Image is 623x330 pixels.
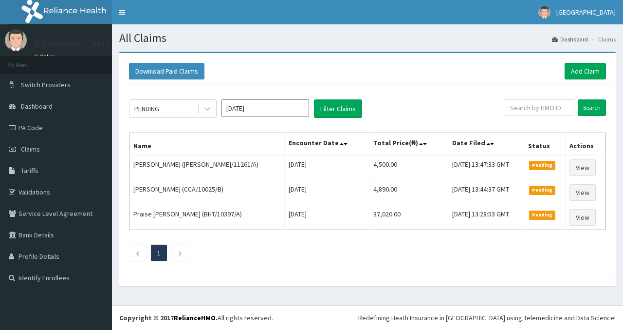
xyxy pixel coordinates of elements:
a: Add Claim [565,63,606,79]
button: Download Paid Claims [129,63,204,79]
span: Dashboard [21,102,53,111]
td: Praise [PERSON_NAME] (BHT/10397/A) [129,205,285,230]
td: 4,500.00 [369,155,448,180]
th: Encounter Date [284,133,369,155]
img: User Image [538,6,550,19]
div: Redefining Heath Insurance in [GEOGRAPHIC_DATA] using Telemedicine and Data Science! [358,313,616,323]
img: User Image [5,29,27,51]
strong: Copyright © 2017 . [119,313,218,322]
input: Search [578,99,606,116]
td: [DATE] [284,180,369,205]
span: Tariffs [21,166,38,175]
a: Next page [178,249,183,257]
span: Pending [529,186,556,194]
span: Claims [21,145,40,154]
a: View [569,184,596,201]
footer: All rights reserved. [112,305,623,330]
th: Total Price(₦) [369,133,448,155]
p: [GEOGRAPHIC_DATA] [34,39,114,48]
li: Claims [589,35,616,43]
a: View [569,209,596,226]
a: RelianceHMO [174,313,216,322]
td: [PERSON_NAME] ([PERSON_NAME]/11261/A) [129,155,285,180]
a: Page 1 is your current page [157,249,161,257]
a: Previous page [135,249,140,257]
h1: All Claims [119,32,616,44]
button: Filter Claims [314,99,362,118]
th: Status [524,133,566,155]
th: Name [129,133,285,155]
td: [DATE] 13:44:37 GMT [448,180,524,205]
td: [DATE] [284,205,369,230]
a: Online [34,53,57,60]
td: 37,020.00 [369,205,448,230]
th: Actions [566,133,606,155]
td: [PERSON_NAME] (CCA/10025/B) [129,180,285,205]
div: PENDING [134,104,159,114]
th: Date Filed [448,133,524,155]
td: [DATE] 13:28:53 GMT [448,205,524,230]
td: [DATE] [284,155,369,180]
td: 4,890.00 [369,180,448,205]
span: Switch Providers [21,80,71,89]
span: Pending [529,211,556,219]
a: View [569,159,596,176]
span: Pending [529,161,556,170]
input: Select Month and Year [221,99,309,117]
td: [DATE] 13:47:33 GMT [448,155,524,180]
span: [GEOGRAPHIC_DATA] [556,8,616,17]
a: Dashboard [552,35,588,43]
input: Search by HMO ID [504,99,574,116]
